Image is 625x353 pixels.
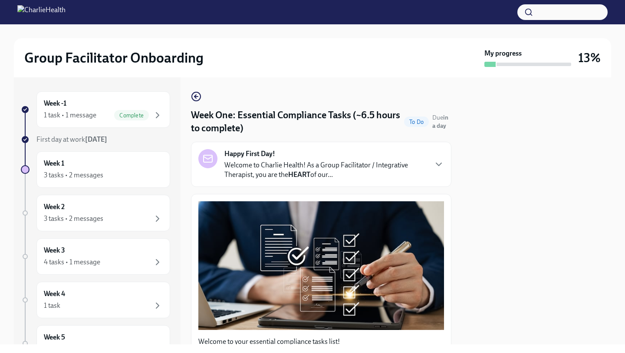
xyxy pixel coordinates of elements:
[17,5,66,19] img: CharlieHealth
[484,49,522,58] strong: My progress
[44,257,100,267] div: 4 tasks • 1 message
[578,50,601,66] h3: 13%
[44,202,65,212] h6: Week 2
[432,114,448,130] strong: in a day
[224,149,275,159] strong: Happy First Day!
[404,119,429,125] span: To Do
[198,337,444,346] p: Welcome to your essential compliance tasks list!
[44,214,103,223] div: 3 tasks • 2 messages
[21,282,170,318] a: Week 41 task
[288,170,310,179] strong: HEART
[224,160,427,180] p: Welcome to Charlie Health! As a Group Facilitator / Integrative Therapist, you are the of our...
[21,91,170,128] a: Week -11 task • 1 messageComplete
[44,110,96,120] div: 1 task • 1 message
[21,151,170,188] a: Week 13 tasks • 2 messages
[44,246,65,255] h6: Week 3
[21,195,170,231] a: Week 23 tasks • 2 messages
[198,201,444,330] button: Zoom image
[432,114,448,130] span: Due
[44,301,60,310] div: 1 task
[24,49,204,67] h2: Group Facilitator Onboarding
[44,170,103,180] div: 3 tasks • 2 messages
[114,112,149,119] span: Complete
[432,113,451,130] span: September 1st, 2025 10:00
[44,289,65,299] h6: Week 4
[21,135,170,144] a: First day at work[DATE]
[44,159,64,168] h6: Week 1
[85,135,107,143] strong: [DATE]
[44,99,66,108] h6: Week -1
[44,333,65,342] h6: Week 5
[191,109,401,135] h4: Week One: Essential Compliance Tasks (~6.5 hours to complete)
[21,238,170,275] a: Week 34 tasks • 1 message
[36,135,107,143] span: First day at work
